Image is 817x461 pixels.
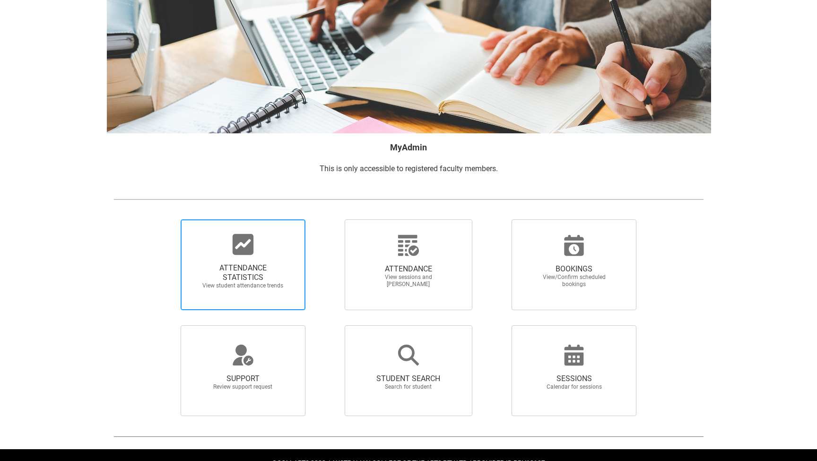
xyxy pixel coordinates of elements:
[532,374,616,383] span: SESSIONS
[532,274,616,288] span: View/Confirm scheduled bookings
[201,282,285,289] span: View student attendance trends
[532,383,616,391] span: Calendar for sessions
[201,263,285,282] span: ATTENDANCE STATISTICS
[532,264,616,274] span: BOOKINGS
[367,374,450,383] span: STUDENT SEARCH
[367,274,450,288] span: View sessions and [PERSON_NAME]
[201,374,285,383] span: SUPPORT
[201,383,285,391] span: Review support request
[113,141,704,154] h2: MyAdmin
[113,194,704,204] img: REDU_GREY_LINE
[367,383,450,391] span: Search for student
[113,431,704,441] img: REDU_GREY_LINE
[320,164,498,173] span: This is only accessible to registered faculty members.
[367,264,450,274] span: ATTENDANCE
